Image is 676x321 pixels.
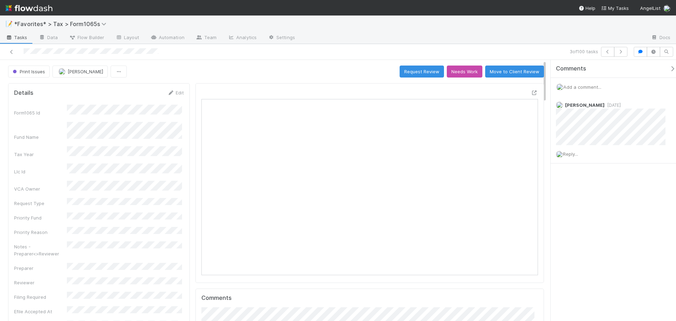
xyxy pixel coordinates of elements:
img: logo-inverted-e16ddd16eac7371096b0.svg [6,2,52,14]
a: Docs [645,32,676,44]
div: Request Type [14,200,67,207]
span: [PERSON_NAME] [565,102,605,108]
div: Priority Fund [14,214,67,221]
span: [PERSON_NAME] [68,69,103,74]
button: Request Review [400,66,444,78]
span: [DATE] [605,103,621,108]
button: Move to Client Review [485,66,544,78]
span: Flow Builder [69,34,104,41]
div: Fund Name [14,134,67,141]
a: My Tasks [601,5,629,12]
img: avatar_37569647-1c78-4889-accf-88c08d42a236.png [556,151,563,158]
img: avatar_37569647-1c78-4889-accf-88c08d42a236.png [556,84,563,91]
span: Tasks [6,34,27,41]
h5: Details [14,89,33,97]
img: avatar_d45d11ee-0024-4901-936f-9df0a9cc3b4e.png [58,68,65,75]
div: Reviewer [14,279,67,286]
span: Comments [556,65,586,72]
span: Reply... [563,151,578,157]
div: Llc Id [14,168,67,175]
span: AngelList [640,5,661,11]
div: Priority Reason [14,229,67,236]
a: Analytics [222,32,262,44]
div: Notes - Preparer<>Reviewer [14,243,67,257]
img: avatar_37569647-1c78-4889-accf-88c08d42a236.png [663,5,670,12]
div: Efile Accepted At [14,308,67,315]
div: Filing Required [14,294,67,301]
img: avatar_45ea4894-10ca-450f-982d-dabe3bd75b0b.png [556,101,563,109]
a: Settings [262,32,301,44]
a: Flow Builder [63,32,110,44]
span: *Favorites* > Tax > Form1065s [14,20,110,27]
div: Help [578,5,595,12]
span: My Tasks [601,5,629,11]
div: VCA Owner [14,185,67,192]
a: Automation [145,32,190,44]
a: Team [190,32,222,44]
span: Add a comment... [563,84,601,90]
button: Print Issues [8,66,50,78]
span: Print Issues [11,69,45,74]
span: 3 of 100 tasks [570,48,598,55]
div: Preparer [14,265,67,272]
button: Needs Work [447,66,482,78]
h5: Comments [201,295,538,302]
span: 📝 [6,21,13,27]
div: Tax Year [14,151,67,158]
a: Layout [110,32,145,44]
button: [PERSON_NAME] [52,66,108,78]
a: Edit [167,90,184,95]
div: Form1065 Id [14,109,67,116]
a: Data [33,32,63,44]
